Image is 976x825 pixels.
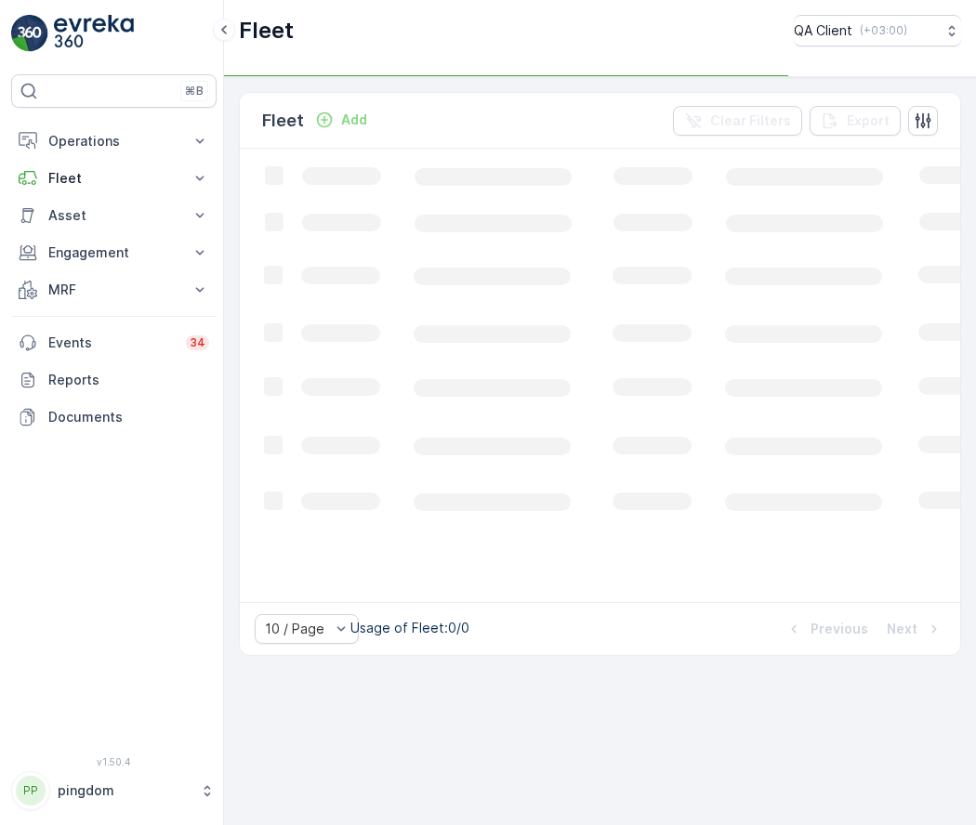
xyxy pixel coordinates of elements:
[783,618,870,640] button: Previous
[847,111,890,130] p: Export
[11,271,217,308] button: MRF
[11,361,217,399] a: Reports
[11,197,217,234] button: Asset
[16,776,46,805] div: PP
[48,132,179,151] p: Operations
[54,15,134,52] img: logo_light-DOdMpM7g.png
[48,206,179,225] p: Asset
[48,281,179,299] p: MRF
[11,123,217,160] button: Operations
[885,618,945,640] button: Next
[48,408,209,426] p: Documents
[794,21,852,40] p: QA Client
[48,371,209,389] p: Reports
[11,756,217,767] span: v 1.50.4
[810,106,901,136] button: Export
[48,243,179,262] p: Engagement
[48,334,175,352] p: Events
[11,399,217,436] a: Documents
[710,111,791,130] p: Clear Filters
[11,234,217,271] button: Engagement
[341,111,367,129] p: Add
[887,620,917,638] p: Next
[48,169,179,188] p: Fleet
[673,106,802,136] button: Clear Filters
[811,620,868,638] p: Previous
[794,15,961,46] button: QA Client(+03:00)
[11,160,217,197] button: Fleet
[262,108,304,134] p: Fleet
[11,15,48,52] img: logo
[185,84,204,98] p: ⌘B
[860,23,907,38] p: ( +03:00 )
[239,16,294,46] p: Fleet
[58,781,191,800] p: pingdom
[11,771,217,810] button: PPpingdom
[11,324,217,361] a: Events34
[190,335,205,350] p: 34
[350,619,469,637] p: Usage of Fleet : 0/0
[308,109,375,131] button: Add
